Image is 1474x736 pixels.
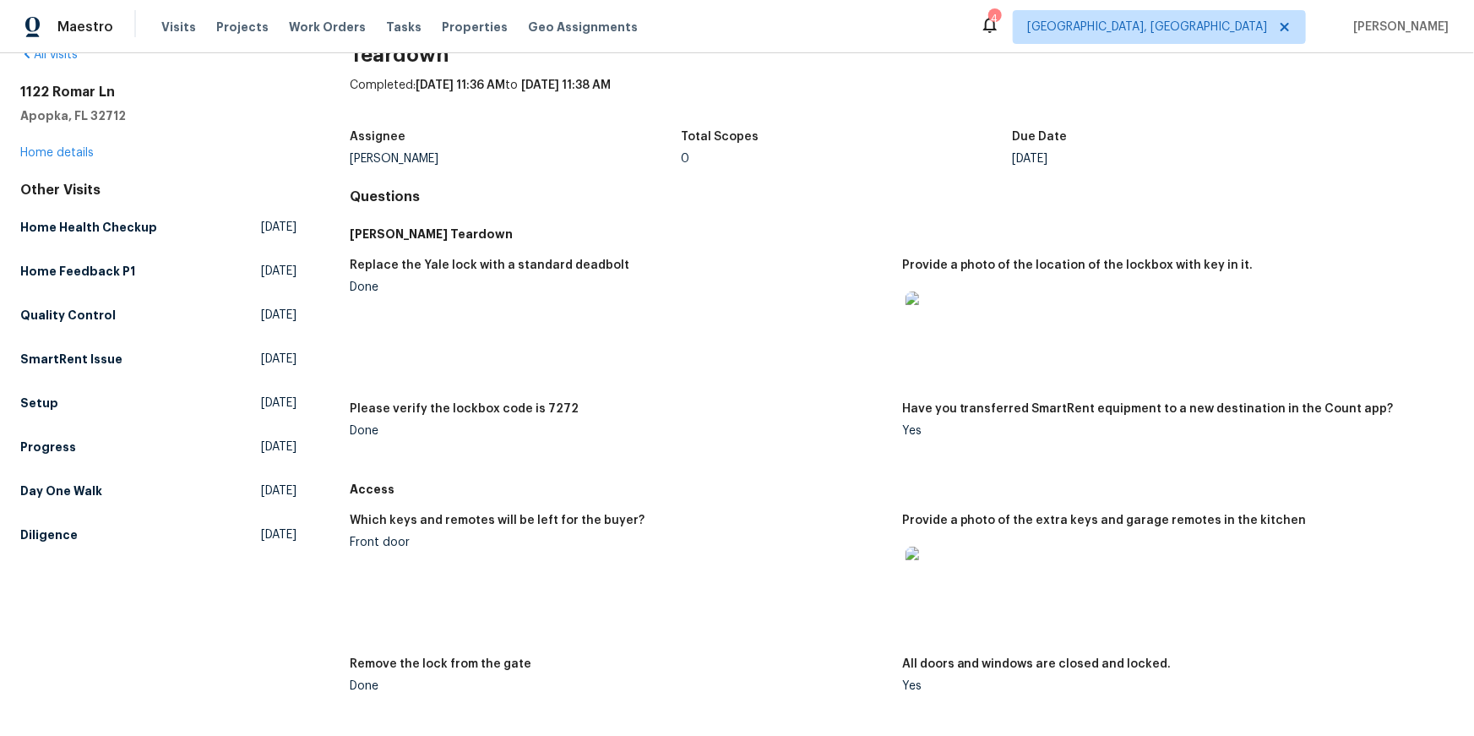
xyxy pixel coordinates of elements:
h5: Quality Control [20,307,116,324]
span: Maestro [57,19,113,35]
span: Projects [216,19,269,35]
h5: Provide a photo of the location of the lockbox with key in it. [902,259,1254,271]
a: Home details [20,147,94,159]
span: Properties [442,19,508,35]
span: [DATE] [261,351,296,368]
div: Done [351,281,889,293]
div: [DATE] [1012,153,1343,165]
a: Diligence[DATE] [20,520,296,550]
span: Visits [161,19,196,35]
div: Front door [351,537,889,548]
h5: Home Feedback P1 [20,263,135,280]
h5: Remove the lock from the gate [351,658,532,670]
div: Yes [902,680,1440,692]
a: All visits [20,49,78,61]
h5: Replace the Yale lock with a standard deadbolt [351,259,630,271]
span: [DATE] [261,395,296,412]
h5: SmartRent Issue [20,351,122,368]
span: [DATE] [261,219,296,236]
h5: [PERSON_NAME] Teardown [351,226,1454,243]
div: Done [351,425,889,437]
span: [PERSON_NAME] [1346,19,1449,35]
h5: Please verify the lockbox code is 7272 [351,403,579,415]
span: Work Orders [289,19,366,35]
a: Progress[DATE] [20,432,296,462]
h5: Due Date [1012,131,1067,143]
h5: All doors and windows are closed and locked. [902,658,1172,670]
h5: Assignee [351,131,406,143]
div: 0 [682,153,1013,165]
a: Setup[DATE] [20,388,296,418]
h5: Home Health Checkup [20,219,157,236]
span: Tasks [386,21,422,33]
span: [DATE] 11:38 AM [522,79,612,91]
h5: Which keys and remotes will be left for the buyer? [351,515,645,526]
div: Other Visits [20,182,296,199]
a: Quality Control[DATE] [20,300,296,330]
a: Home Health Checkup[DATE] [20,212,296,243]
div: Completed: to [351,77,1454,121]
span: [DATE] [261,482,296,499]
h5: Total Scopes [682,131,759,143]
span: [DATE] [261,263,296,280]
a: Home Feedback P1[DATE] [20,256,296,286]
h2: Teardown [351,46,1454,63]
span: [DATE] [261,526,296,543]
span: [GEOGRAPHIC_DATA], [GEOGRAPHIC_DATA] [1027,19,1267,35]
div: Yes [902,425,1440,437]
div: 4 [988,10,1000,27]
h2: 1122 Romar Ln [20,84,296,101]
h5: Have you transferred SmartRent equipment to a new destination in the Count app? [902,403,1394,415]
h5: Setup [20,395,58,412]
h5: Provide a photo of the extra keys and garage remotes in the kitchen [902,515,1307,526]
h5: Apopka, FL 32712 [20,107,296,124]
a: SmartRent Issue[DATE] [20,344,296,374]
a: Day One Walk[DATE] [20,476,296,506]
h5: Diligence [20,526,78,543]
h4: Questions [351,188,1454,205]
div: [PERSON_NAME] [351,153,682,165]
span: [DATE] [261,307,296,324]
h5: Progress [20,439,76,455]
span: [DATE] [261,439,296,455]
h5: Access [351,481,1454,498]
span: Geo Assignments [528,19,638,35]
div: Done [351,680,889,692]
span: [DATE] 11:36 AM [416,79,506,91]
h5: Day One Walk [20,482,102,499]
